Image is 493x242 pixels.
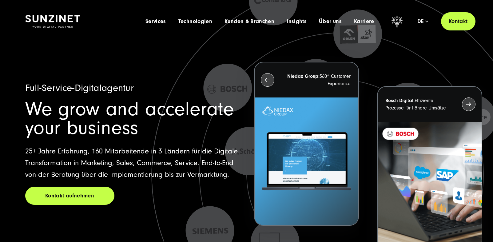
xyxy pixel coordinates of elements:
[145,18,166,25] a: Services
[285,73,351,87] p: 360° Customer Experience
[25,145,239,181] p: 25+ Jahre Erfahrung, 160 Mitarbeitende in 3 Ländern für die Digitale Transformation in Marketing,...
[385,98,415,103] strong: Bosch Digital:
[417,18,428,25] div: de
[441,12,475,30] a: Kontakt
[25,98,234,139] span: We grow and accelerate your business
[354,18,374,25] a: Karriere
[255,97,358,225] img: Letztes Projekt von Niedax. Ein Laptop auf dem die Niedax Website geöffnet ist, auf blauem Hinter...
[25,15,80,28] img: SUNZINET Full Service Digital Agentur
[385,97,451,112] p: Effiziente Prozesse für höhere Umsätze
[287,73,320,79] strong: Niedax Group:
[319,18,342,25] a: Über uns
[254,62,359,226] button: Niedax Group:360° Customer Experience Letztes Projekt von Niedax. Ein Laptop auf dem die Niedax W...
[25,82,134,93] span: Full-Service-Digitalagentur
[225,18,274,25] a: Kunden & Branchen
[25,187,114,205] a: Kontakt aufnehmen
[287,18,307,25] a: Insights
[178,18,212,25] a: Technologien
